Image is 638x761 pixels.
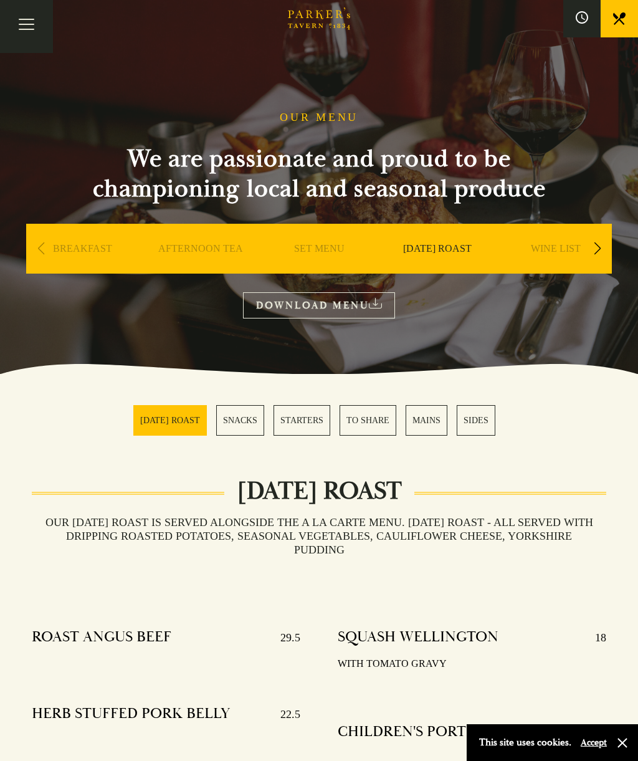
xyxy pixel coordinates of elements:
[581,737,607,749] button: Accept
[583,628,606,648] p: 18
[70,144,568,204] h2: We are passionate and proud to be championing local and seasonal produce
[32,704,230,724] h4: HERB STUFFED PORK BELLY
[243,292,395,318] a: DOWNLOAD MENU
[274,405,330,436] a: 3 / 6
[32,628,171,648] h4: ROAST ANGUS BEEF
[280,111,358,125] h1: OUR MENU
[479,734,571,752] p: This site uses cookies.
[338,655,606,673] p: WITH TOMATO GRAVY
[500,224,612,311] div: 5 / 9
[268,704,300,724] p: 22.5
[158,242,243,292] a: AFTERNOON TEA
[26,224,138,311] div: 1 / 9
[403,242,472,292] a: [DATE] ROAST
[294,242,345,292] a: SET MENU
[53,242,112,292] a: BREAKFAST
[263,224,375,311] div: 3 / 9
[616,737,629,749] button: Close and accept
[145,224,257,311] div: 2 / 9
[406,405,447,436] a: 5 / 6
[457,405,495,436] a: 6 / 6
[32,515,606,557] h3: Our [DATE] roast is served alongside the A La Carte menu. [DATE] ROAST - All served with dripping...
[338,722,494,742] h4: CHILDREN'S PORTION
[32,235,49,262] div: Previous slide
[589,235,606,262] div: Next slide
[338,628,498,648] h4: SQUASH WELLINGTON
[583,722,606,742] p: 11
[133,405,207,436] a: 1 / 6
[381,224,493,311] div: 4 / 9
[224,476,414,506] h2: [DATE] ROAST
[268,628,300,648] p: 29.5
[216,405,264,436] a: 2 / 6
[531,242,581,292] a: WINE LIST
[340,405,396,436] a: 4 / 6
